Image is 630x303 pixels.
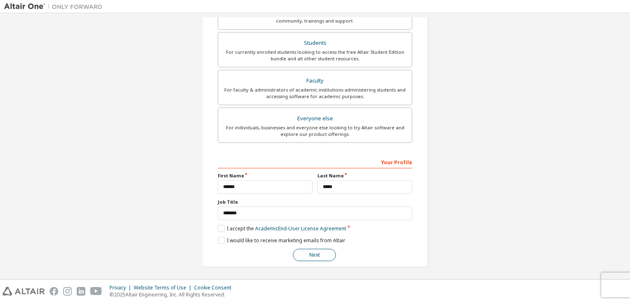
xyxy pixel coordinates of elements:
[134,285,194,291] div: Website Terms of Use
[218,172,313,179] label: First Name
[293,249,336,261] button: Next
[223,11,407,24] div: For existing customers looking to access software downloads, HPC resources, community, trainings ...
[194,285,236,291] div: Cookie Consent
[218,225,346,232] label: I accept the
[317,172,412,179] label: Last Name
[2,287,45,296] img: altair_logo.svg
[110,291,236,298] p: © 2025 Altair Engineering, Inc. All Rights Reserved.
[63,287,72,296] img: instagram.svg
[90,287,102,296] img: youtube.svg
[223,75,407,87] div: Faculty
[223,113,407,124] div: Everyone else
[223,87,407,100] div: For faculty & administrators of academic institutions administering students and accessing softwa...
[4,2,107,11] img: Altair One
[223,124,407,138] div: For individuals, businesses and everyone else looking to try Altair software and explore our prod...
[223,49,407,62] div: For currently enrolled students looking to access the free Altair Student Edition bundle and all ...
[218,155,412,168] div: Your Profile
[255,225,346,232] a: Academic End-User License Agreement
[218,237,345,244] label: I would like to receive marketing emails from Altair
[50,287,58,296] img: facebook.svg
[223,37,407,49] div: Students
[77,287,85,296] img: linkedin.svg
[218,199,412,205] label: Job Title
[110,285,134,291] div: Privacy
